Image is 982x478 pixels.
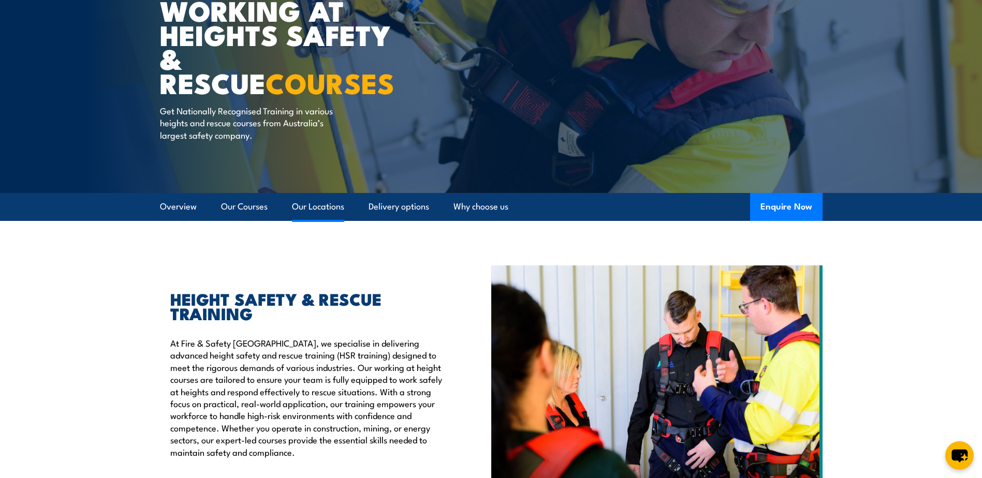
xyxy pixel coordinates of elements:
[750,193,823,221] button: Enquire Now
[170,291,444,320] h2: HEIGHT SAFETY & RESCUE TRAINING
[945,441,974,470] button: chat-button
[160,193,197,220] a: Overview
[453,193,508,220] a: Why choose us
[266,61,394,103] strong: COURSES
[160,104,349,141] p: Get Nationally Recognised Training in various heights and rescue courses from Australia’s largest...
[170,337,444,458] p: At Fire & Safety [GEOGRAPHIC_DATA], we specialise in delivering advanced height safety and rescue...
[292,193,344,220] a: Our Locations
[221,193,268,220] a: Our Courses
[369,193,429,220] a: Delivery options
